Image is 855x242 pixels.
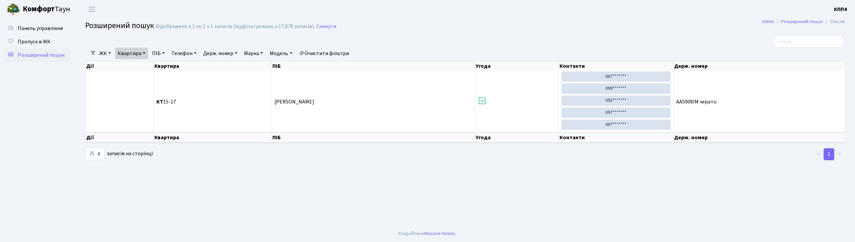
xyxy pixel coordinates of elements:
th: Квартира [154,133,272,143]
a: Панель управління [3,22,70,35]
span: 15-17 [156,99,268,104]
a: Марка [241,48,266,59]
nav: breadcrumb [752,15,855,29]
span: Панель управління [18,25,63,32]
span: [PERSON_NAME] [274,98,314,105]
label: записів на сторінці [85,148,153,160]
th: Квартира [154,61,272,71]
a: Admin [762,18,774,25]
th: Угода [475,133,559,143]
a: Пропуск в ЖК [3,35,70,48]
span: Розширений пошук [18,51,65,59]
a: ЖК [97,48,114,59]
span: АА5908ІМ черато [676,99,842,104]
th: ПІБ [272,133,475,143]
div: Розроблено . [398,230,457,237]
b: КПП4 [834,6,847,13]
li: Список [823,18,845,25]
th: Держ. номер [674,61,845,71]
th: ПІБ [272,61,475,71]
span: Таун [23,4,70,15]
a: ПІБ [149,48,167,59]
span: Розширений пошук [85,20,154,31]
th: Дії [86,133,154,143]
a: Очистити фільтри [296,48,352,59]
input: Пошук... [772,35,845,48]
a: Телефон [169,48,199,59]
b: Комфорт [23,4,55,14]
span: Пропуск в ЖК [18,38,50,45]
th: Контакти [559,133,674,143]
a: Держ. номер [201,48,240,59]
div: Відображено з 1 по 1 з 1 записів (відфільтровано з 17,878 записів). [156,23,315,30]
select: записів на сторінці [85,148,105,160]
a: Розширений пошук [781,18,823,25]
th: Угода [475,61,559,71]
a: КПП4 [834,5,847,13]
th: Держ. номер [674,133,845,143]
a: Скинути [316,23,336,30]
a: Розширений пошук [3,48,70,62]
b: КТ [156,98,163,105]
button: Переключити навігацію [84,4,100,15]
a: 1 [824,148,834,160]
th: Контакти [559,61,674,71]
a: Квартира [115,48,148,59]
th: Дії [86,61,154,71]
img: logo.png [7,3,20,16]
a: Massive Kinetic [424,230,456,237]
a: Модель [267,48,295,59]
